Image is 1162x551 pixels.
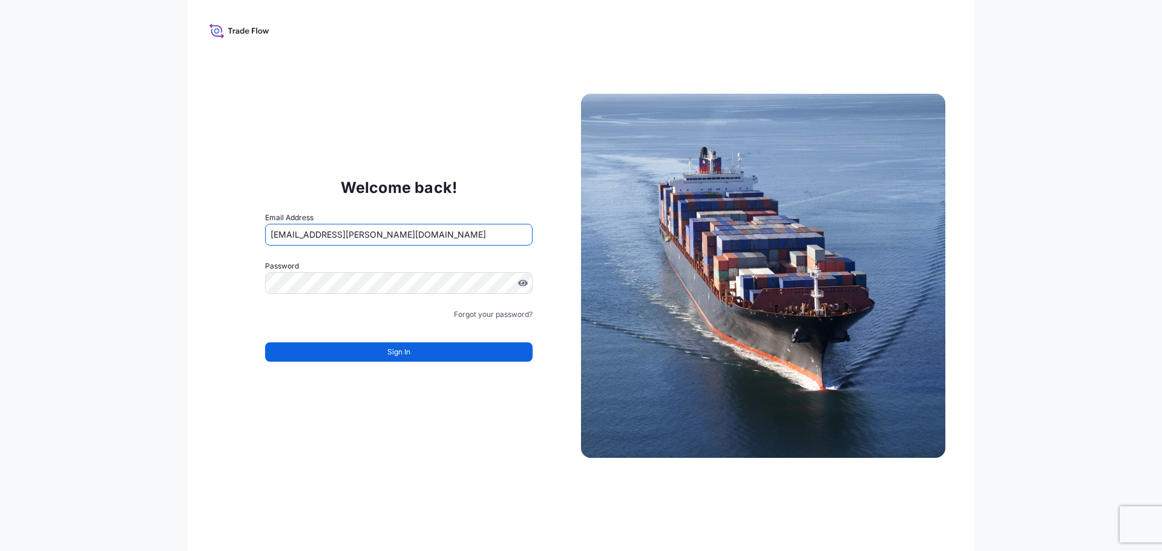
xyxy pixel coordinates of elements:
label: Password [265,260,533,272]
a: Forgot your password? [454,308,533,321]
input: example@gmail.com [265,224,533,246]
button: Sign In [265,342,533,362]
img: Ship illustration [581,94,945,458]
p: Welcome back! [341,178,458,197]
label: Email Address [265,212,313,224]
span: Sign In [387,346,410,358]
button: Show password [518,278,528,288]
